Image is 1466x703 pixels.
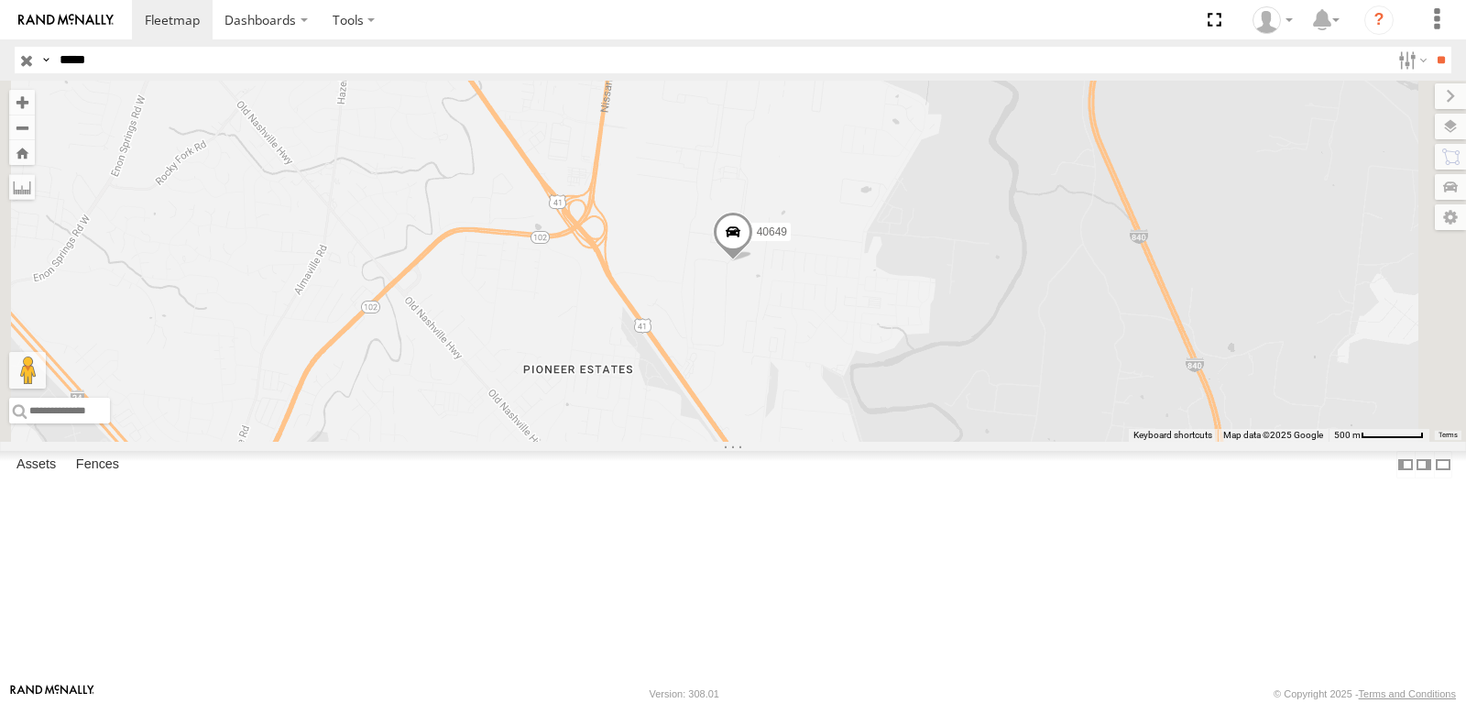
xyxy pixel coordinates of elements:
[18,14,114,27] img: rand-logo.svg
[1359,688,1456,699] a: Terms and Conditions
[9,174,35,200] label: Measure
[1415,451,1433,478] label: Dock Summary Table to the Right
[1364,5,1394,35] i: ?
[757,225,787,238] span: 40649
[1329,429,1429,442] button: Map Scale: 500 m per 65 pixels
[9,90,35,115] button: Zoom in
[1439,432,1458,439] a: Terms (opens in new tab)
[1223,430,1323,440] span: Map data ©2025 Google
[1133,429,1212,442] button: Keyboard shortcuts
[1396,451,1415,478] label: Dock Summary Table to the Left
[1246,6,1299,34] div: Miguel Cantu
[10,685,94,703] a: Visit our Website
[1435,204,1466,230] label: Map Settings
[67,452,128,478] label: Fences
[1391,47,1430,73] label: Search Filter Options
[1334,430,1361,440] span: 500 m
[38,47,53,73] label: Search Query
[1434,451,1452,478] label: Hide Summary Table
[9,115,35,140] button: Zoom out
[9,140,35,165] button: Zoom Home
[9,352,46,389] button: Drag Pegman onto the map to open Street View
[650,688,719,699] div: Version: 308.01
[7,452,65,478] label: Assets
[1274,688,1456,699] div: © Copyright 2025 -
